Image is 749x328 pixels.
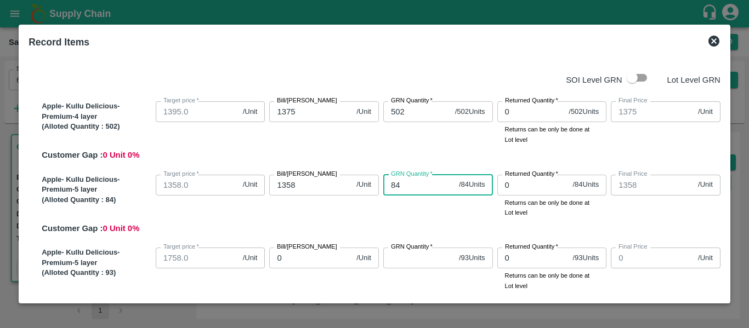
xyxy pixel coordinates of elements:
[698,253,713,263] span: /Unit
[103,224,140,233] span: 0 Unit 0 %
[505,170,558,179] label: Returned Quantity
[103,151,140,159] span: 0 Unit 0 %
[391,170,433,179] label: GRN Quantity
[156,248,239,268] input: 0.0
[619,170,648,179] label: Final Price
[497,248,569,268] input: 0
[356,107,371,117] span: /Unit
[356,180,371,190] span: /Unit
[572,253,599,263] span: / 93 Units
[103,297,154,306] span: 93 Unit 100 %
[163,243,199,251] label: Target price
[505,271,599,291] p: Returns can be only be done at Lot level
[391,96,433,105] label: GRN Quantity
[391,243,433,251] label: GRN Quantity
[505,243,558,251] label: Returned Quantity
[698,180,713,190] span: /Unit
[497,175,569,195] input: 0
[42,297,103,306] span: Customer Gap :
[566,74,622,86] p: SOI Level GRN
[619,243,648,251] label: Final Price
[277,243,337,251] label: Bill/[PERSON_NAME]
[611,175,694,195] input: Final Price
[356,253,371,263] span: /Unit
[156,101,239,122] input: 0.0
[505,124,599,145] p: Returns can be only be done at Lot level
[42,122,151,132] p: (Alloted Quantity : 502 )
[163,170,199,179] label: Target price
[243,180,258,190] span: /Unit
[667,74,720,86] p: Lot Level GRN
[277,96,337,105] label: Bill/[PERSON_NAME]
[156,175,239,195] input: 0.0
[497,101,565,122] input: 0
[611,248,694,268] input: Final Price
[505,198,599,218] p: Returns can be only be done at Lot level
[163,96,199,105] label: Target price
[42,248,151,268] p: Apple- Kullu Delicious-Premium-5 layer
[243,253,258,263] span: /Unit
[698,107,713,117] span: /Unit
[459,253,485,263] span: / 93 Units
[42,268,151,278] p: (Alloted Quantity : 93 )
[243,107,258,117] span: /Unit
[29,37,89,48] b: Record Items
[459,180,485,190] span: / 84 Units
[42,224,103,233] span: Customer Gap :
[42,151,103,159] span: Customer Gap :
[505,96,558,105] label: Returned Quantity
[619,96,648,105] label: Final Price
[277,170,337,179] label: Bill/[PERSON_NAME]
[569,107,599,117] span: / 502 Units
[42,195,151,205] p: (Alloted Quantity : 84 )
[611,101,694,122] input: Final Price
[42,175,151,195] p: Apple- Kullu Delicious-Premium-5 layer
[455,107,485,117] span: / 502 Units
[42,101,151,122] p: Apple- Kullu Delicious-Premium-4 layer
[572,180,599,190] span: / 84 Units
